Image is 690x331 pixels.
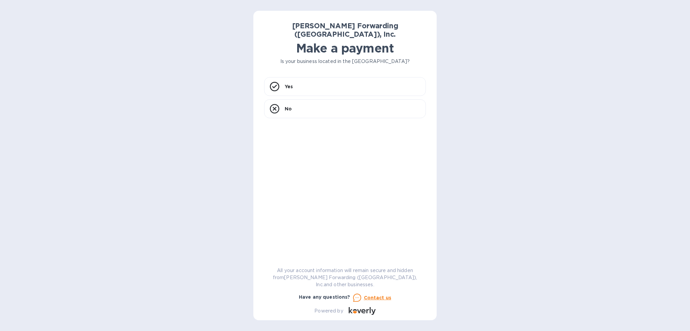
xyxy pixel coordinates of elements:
b: [PERSON_NAME] Forwarding ([GEOGRAPHIC_DATA]), Inc. [292,22,398,38]
u: Contact us [364,295,391,300]
p: Powered by [314,307,343,315]
b: Have any questions? [299,294,350,300]
p: No [285,105,292,112]
p: All your account information will remain secure and hidden from [PERSON_NAME] Forwarding ([GEOGRA... [264,267,426,288]
p: Yes [285,83,293,90]
h1: Make a payment [264,41,426,55]
p: Is your business located in the [GEOGRAPHIC_DATA]? [264,58,426,65]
